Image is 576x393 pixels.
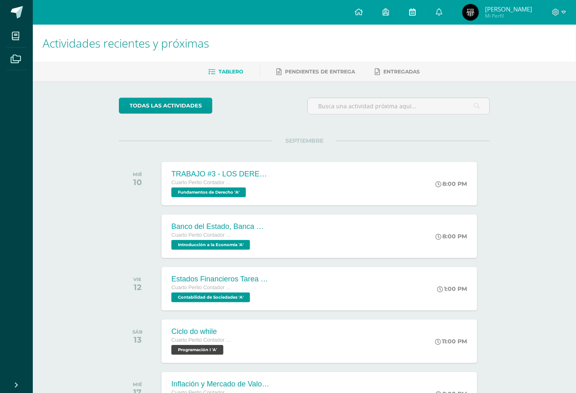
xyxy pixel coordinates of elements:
[219,69,244,75] span: Tablero
[43,35,209,51] span: Actividades recientes y próximas
[384,69,420,75] span: Entregadas
[171,380,270,388] div: Inflación y Mercado de Valores
[171,240,250,250] span: Introducción a la Economía 'A'
[171,180,233,185] span: Cuarto Perito Contador con Orientación en Computación
[308,98,489,114] input: Busca una actividad próxima aquí...
[171,327,233,336] div: Ciclo do while
[437,285,467,292] div: 1:00 PM
[132,335,143,345] div: 13
[485,5,532,13] span: [PERSON_NAME]
[209,65,244,78] a: Tablero
[171,285,233,290] span: Cuarto Perito Contador con Orientación en Computación
[119,98,212,114] a: todas las Actividades
[171,275,270,283] div: Estados Financieros Tarea #67
[435,338,467,345] div: 11:00 PM
[133,276,141,282] div: VIE
[285,69,355,75] span: Pendientes de entrega
[171,337,233,343] span: Cuarto Perito Contador con Orientación en Computación
[375,65,420,78] a: Entregadas
[133,171,142,177] div: MIÉ
[171,222,270,231] div: Banco del Estado, Banca Múltiple.
[485,12,532,19] span: Mi Perfil
[171,187,246,197] span: Fundamentos de Derecho 'A'
[133,382,142,387] div: MIÉ
[272,137,337,144] span: SEPTIEMBRE
[462,4,479,21] img: 11ef8044935303823439365c233cd343.png
[436,233,467,240] div: 8:00 PM
[436,180,467,187] div: 8:00 PM
[133,282,141,292] div: 12
[171,292,250,302] span: Contabilidad de Sociedades 'A'
[277,65,355,78] a: Pendientes de entrega
[171,345,223,355] span: Programación I 'A'
[133,177,142,187] div: 10
[171,170,270,178] div: TRABAJO #3 - LOS DERECHOS HUMANOS
[171,232,233,238] span: Cuarto Perito Contador con Orientación en Computación
[132,329,143,335] div: SÁB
